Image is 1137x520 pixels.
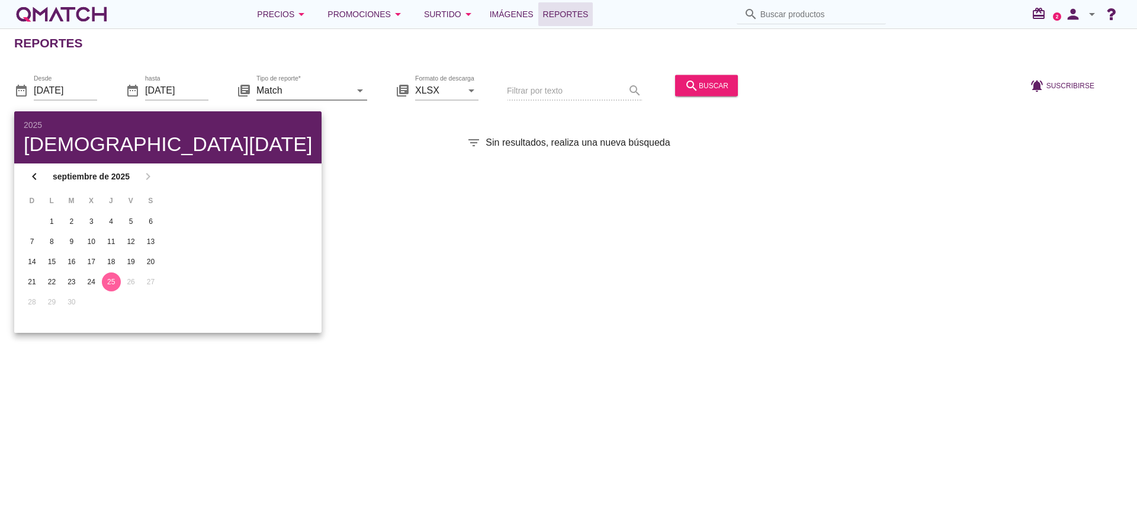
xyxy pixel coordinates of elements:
button: 24 [82,272,101,291]
div: 3 [82,216,101,227]
a: 2 [1053,12,1061,21]
div: 14 [23,256,41,267]
h2: Reportes [14,34,83,53]
button: 7 [23,232,41,251]
th: L [42,191,60,211]
span: Reportes [543,7,589,21]
button: 10 [82,232,101,251]
div: 2 [62,216,81,227]
i: library_books [396,83,410,97]
div: 23 [62,277,81,287]
div: 13 [142,236,160,247]
div: 19 [121,256,140,267]
button: 8 [42,232,61,251]
div: 11 [102,236,121,247]
button: 4 [102,212,121,231]
div: 7 [23,236,41,247]
div: 8 [42,236,61,247]
input: Desde [34,81,97,99]
div: Surtido [424,7,476,21]
i: search [744,7,758,21]
div: 20 [142,256,160,267]
strong: septiembre de 2025 [45,171,137,183]
div: 24 [82,277,101,287]
button: 11 [102,232,121,251]
button: 5 [121,212,140,231]
i: arrow_drop_down [353,83,367,97]
div: buscar [685,78,728,92]
button: 19 [121,252,140,271]
i: arrow_drop_down [464,83,478,97]
div: 5 [121,216,140,227]
button: 18 [102,252,121,271]
i: notifications_active [1030,78,1046,92]
div: 18 [102,256,121,267]
div: Precios [257,7,309,21]
div: 22 [42,277,61,287]
i: arrow_drop_down [294,7,309,21]
th: J [102,191,120,211]
input: Buscar productos [760,5,879,24]
i: person [1061,6,1085,23]
div: 6 [142,216,160,227]
div: Promociones [327,7,405,21]
button: buscar [675,75,738,96]
button: 20 [142,252,160,271]
button: Precios [248,2,318,26]
th: S [142,191,160,211]
div: 12 [121,236,140,247]
th: D [23,191,41,211]
span: Suscribirse [1046,80,1094,91]
button: 3 [82,212,101,231]
button: 2 [62,212,81,231]
div: 10 [82,236,101,247]
i: filter_list [467,136,481,150]
th: M [62,191,81,211]
div: 9 [62,236,81,247]
button: 21 [23,272,41,291]
span: Sin resultados, realiza una nueva búsqueda [486,136,670,150]
button: 16 [62,252,81,271]
button: 1 [42,212,61,231]
div: 17 [82,256,101,267]
button: Suscribirse [1020,75,1104,96]
button: 17 [82,252,101,271]
div: 21 [23,277,41,287]
i: arrow_drop_down [1085,7,1099,21]
button: 9 [62,232,81,251]
th: X [82,191,100,211]
button: 23 [62,272,81,291]
a: Reportes [538,2,593,26]
button: Surtido [415,2,485,26]
button: 14 [23,252,41,271]
input: Tipo de reporte* [256,81,351,99]
input: Formato de descarga [415,81,462,99]
i: chevron_left [27,169,41,184]
button: 22 [42,272,61,291]
i: arrow_drop_down [391,7,405,21]
button: 6 [142,212,160,231]
i: arrow_drop_down [461,7,476,21]
button: 12 [121,232,140,251]
i: redeem [1032,7,1051,21]
div: 15 [42,256,61,267]
button: 25 [102,272,121,291]
div: 1 [42,216,61,227]
div: 16 [62,256,81,267]
i: library_books [237,83,251,97]
a: white-qmatch-logo [14,2,109,26]
a: Imágenes [485,2,538,26]
i: date_range [126,83,140,97]
input: hasta [145,81,208,99]
button: 13 [142,232,160,251]
button: 15 [42,252,61,271]
div: [DEMOGRAPHIC_DATA][DATE] [24,134,312,154]
div: 4 [102,216,121,227]
text: 2 [1056,14,1059,19]
i: search [685,78,699,92]
span: Imágenes [490,7,534,21]
i: date_range [14,83,28,97]
th: V [121,191,140,211]
div: 25 [102,277,121,287]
